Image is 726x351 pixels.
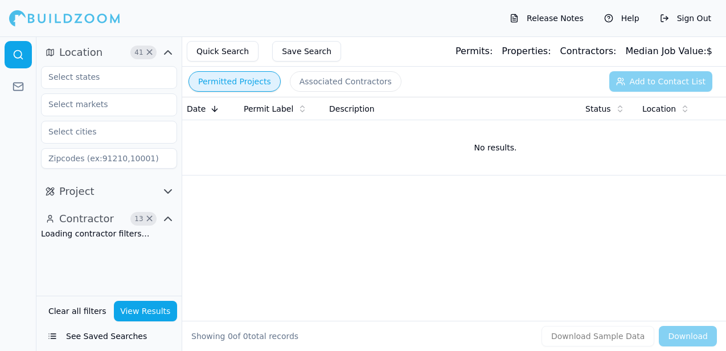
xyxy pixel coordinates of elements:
button: Associated Contractors [290,71,401,92]
span: Permit Label [244,103,293,115]
button: View Results [114,301,178,321]
span: Status [585,103,611,115]
span: Contractors: [560,46,617,56]
div: Showing of total records [191,330,298,342]
span: Properties: [502,46,551,56]
span: Clear Contractor filters [145,216,154,222]
span: Median Job Value: [625,46,706,56]
button: Quick Search [187,41,259,62]
button: Location41Clear Location filters [41,43,177,62]
button: See Saved Searches [41,326,177,346]
div: Loading contractor filters… [41,228,177,239]
button: Save Search [272,41,341,62]
input: Select markets [42,94,162,115]
span: Contractor [59,211,114,227]
span: 0 [228,332,233,341]
span: 41 [133,47,145,58]
span: Clear Location filters [145,50,154,55]
button: Permitted Projects [188,71,281,92]
button: Sign Out [654,9,717,27]
span: 13 [133,213,145,225]
button: Contractor13Clear Contractor filters [41,210,177,228]
span: Permits: [456,46,493,56]
button: Clear all filters [46,301,109,321]
div: $ [625,44,712,58]
span: Date [187,103,206,115]
input: Select cities [42,121,162,142]
span: Location [642,103,676,115]
span: 0 [243,332,248,341]
button: Help [598,9,645,27]
button: Project [41,182,177,201]
button: Release Notes [504,9,589,27]
span: Description [329,103,375,115]
input: Select states [42,67,162,87]
input: Zipcodes (ex:91210,10001) [41,148,177,169]
span: Location [59,44,102,60]
span: Project [59,183,95,199]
